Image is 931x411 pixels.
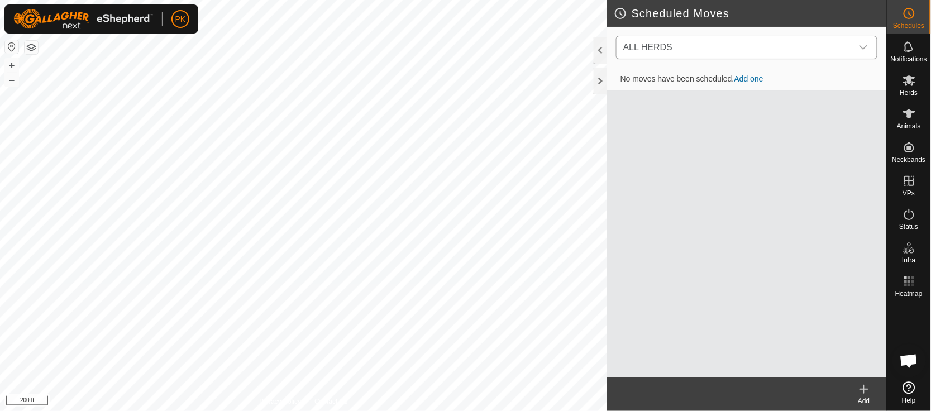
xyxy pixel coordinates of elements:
span: Status [899,223,918,230]
img: Gallagher Logo [13,9,153,29]
span: ALL HERDS [623,42,672,52]
button: Reset Map [5,40,18,54]
span: Schedules [893,22,924,29]
a: Contact Us [314,396,347,407]
a: Privacy Policy [259,396,301,407]
span: Animals [897,123,921,130]
span: Help [902,397,916,404]
button: Map Layers [25,41,38,54]
span: PK [175,13,186,25]
div: dropdown trigger [852,36,875,59]
button: – [5,73,18,87]
div: Add [842,396,886,406]
a: Help [887,377,931,408]
button: + [5,59,18,72]
span: Herds [900,89,918,96]
span: Infra [902,257,915,264]
span: No moves have been scheduled. [612,74,772,83]
span: ALL HERDS [619,36,852,59]
a: Add one [734,74,763,83]
span: VPs [903,190,915,197]
span: Neckbands [892,156,925,163]
h2: Scheduled Moves [614,7,886,20]
div: Open chat [892,344,926,377]
span: Notifications [891,56,927,63]
span: Heatmap [895,290,923,297]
